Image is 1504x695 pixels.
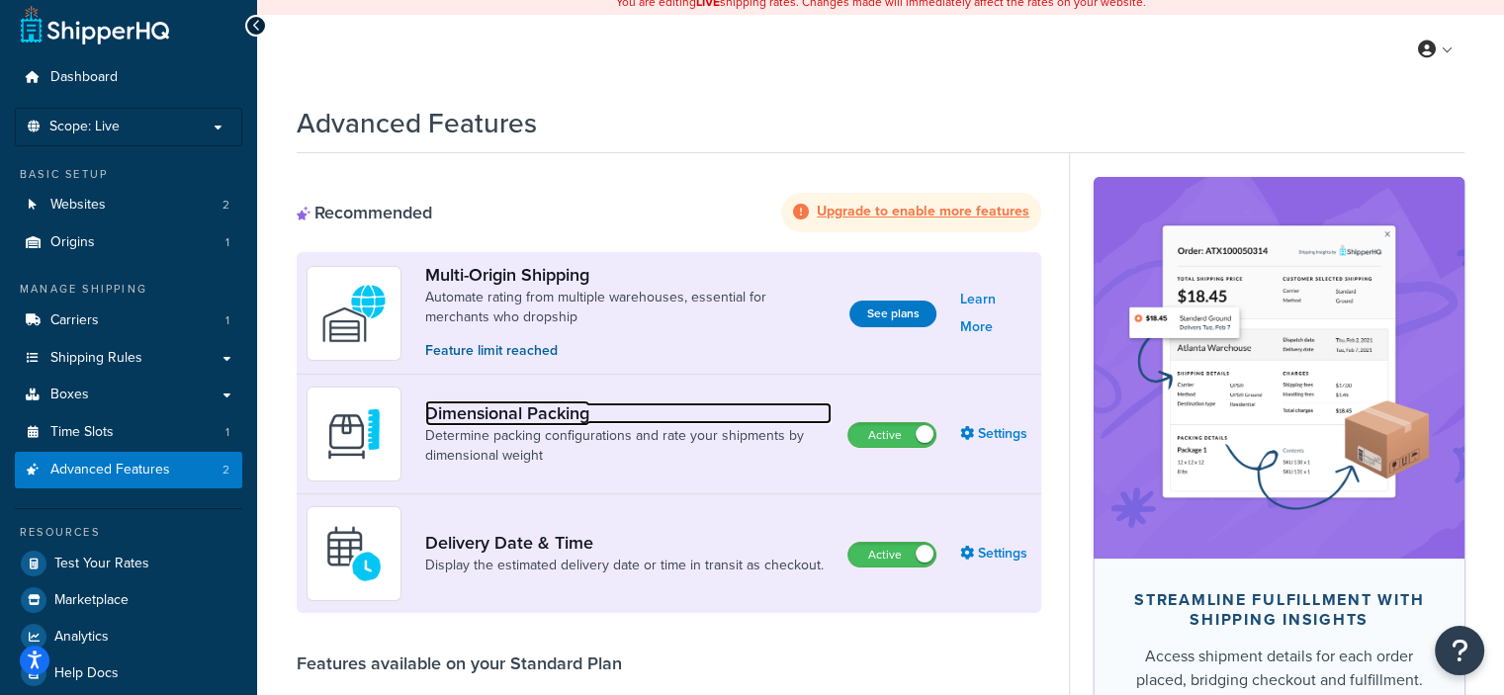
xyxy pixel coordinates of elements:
[222,462,229,478] span: 2
[15,340,242,377] a: Shipping Rules
[297,104,537,142] h1: Advanced Features
[50,462,170,478] span: Advanced Features
[319,399,389,469] img: DTVBYsAAAAAASUVORK5CYII=
[425,340,834,362] p: Feature limit reached
[50,197,106,214] span: Websites
[15,303,242,339] li: Carriers
[1125,645,1433,692] div: Access shipment details for each order placed, bridging checkout and fulfillment.
[297,202,432,223] div: Recommended
[15,224,242,261] a: Origins1
[15,187,242,223] li: Websites
[425,426,832,466] a: Determine packing configurations and rate your shipments by dimensional weight
[319,519,389,588] img: gfkeb5ejjkALwAAAABJRU5ErkJggg==
[54,592,129,609] span: Marketplace
[15,414,242,451] a: Time Slots1
[425,402,832,424] a: Dimensional Packing
[15,655,242,691] a: Help Docs
[15,619,242,654] a: Analytics
[50,312,99,329] span: Carriers
[50,234,95,251] span: Origins
[425,532,824,554] a: Delivery Date & Time
[50,424,114,441] span: Time Slots
[15,187,242,223] a: Websites2
[50,69,118,86] span: Dashboard
[848,543,935,566] label: Active
[15,546,242,581] a: Test Your Rates
[15,524,242,541] div: Resources
[15,452,242,488] a: Advanced Features2
[849,301,936,327] button: See plans
[960,286,1031,341] a: Learn More
[960,420,1031,448] a: Settings
[15,224,242,261] li: Origins
[15,452,242,488] li: Advanced Features
[15,377,242,413] a: Boxes
[49,119,120,135] span: Scope: Live
[225,312,229,329] span: 1
[848,423,935,447] label: Active
[50,387,89,403] span: Boxes
[54,556,149,572] span: Test Your Rates
[319,279,389,348] img: WatD5o0RtDAAAAAElFTkSuQmCC
[54,665,119,682] span: Help Docs
[225,234,229,251] span: 1
[54,629,109,646] span: Analytics
[15,166,242,183] div: Basic Setup
[15,414,242,451] li: Time Slots
[15,281,242,298] div: Manage Shipping
[15,59,242,96] a: Dashboard
[50,350,142,367] span: Shipping Rules
[1123,207,1435,529] img: feature-image-si-e24932ea9b9fcd0ff835db86be1ff8d589347e8876e1638d903ea230a36726be.png
[15,303,242,339] a: Carriers1
[425,556,824,575] a: Display the estimated delivery date or time in transit as checkout.
[960,540,1031,567] a: Settings
[1435,626,1484,675] button: Open Resource Center
[425,288,834,327] a: Automate rating from multiple warehouses, essential for merchants who dropship
[225,424,229,441] span: 1
[425,264,834,286] a: Multi-Origin Shipping
[817,201,1029,221] strong: Upgrade to enable more features
[297,652,622,674] div: Features available on your Standard Plan
[222,197,229,214] span: 2
[1125,590,1433,630] div: Streamline Fulfillment with Shipping Insights
[15,582,242,618] a: Marketplace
